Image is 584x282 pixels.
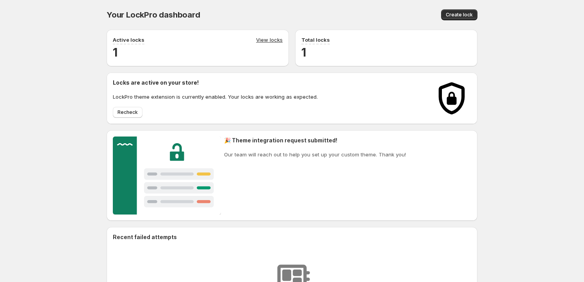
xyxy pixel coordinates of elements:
[446,12,473,18] span: Create lock
[301,44,471,60] h2: 1
[118,109,138,115] span: Recheck
[256,36,283,44] a: View locks
[441,9,477,20] button: Create lock
[113,137,221,215] img: Customer support
[113,79,318,87] h2: Locks are active on your store!
[107,10,200,20] span: Your LockPro dashboard
[224,137,406,144] h2: 🎉 Theme integration request submitted!
[113,36,144,44] p: Active locks
[113,44,283,60] h2: 1
[113,233,177,241] h2: Recent failed attempts
[301,36,330,44] p: Total locks
[224,151,406,158] p: Our team will reach out to help you set up your custom theme. Thank you!
[113,93,318,101] p: LockPro theme extension is currently enabled. Your locks are working as expected.
[113,107,142,118] button: Recheck
[432,79,471,118] img: Locks activated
